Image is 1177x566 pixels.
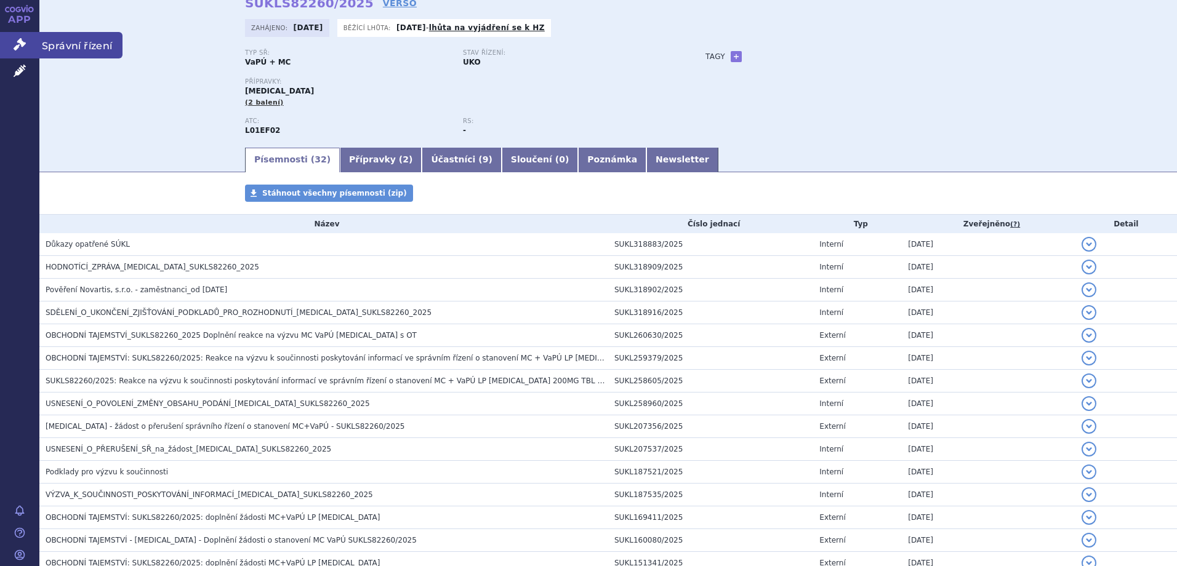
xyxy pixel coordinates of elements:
span: OBCHODNÍ TAJEMSTVÍ_SUKLS82260_2025 Doplnění reakce na výzvu MC VaPÚ Kisqali s OT [46,331,417,340]
span: Důkazy opatřené SÚKL [46,240,130,249]
span: Stáhnout všechny písemnosti (zip) [262,189,407,197]
td: SUKL160080/2025 [608,529,813,552]
td: [DATE] [902,484,1075,506]
td: [DATE] [902,461,1075,484]
span: USNESENÍ_O_POVOLENÍ_ZMĚNY_OBSAHU_PODÁNÍ_KISQALI_SUKLS82260_2025 [46,399,370,408]
a: Účastníci (9) [422,148,501,172]
td: [DATE] [902,279,1075,301]
span: 0 [559,154,565,164]
td: [DATE] [902,438,1075,461]
button: detail [1082,305,1096,320]
span: Interní [819,445,843,453]
button: detail [1082,510,1096,525]
span: Správní řízení [39,32,123,58]
span: Externí [819,331,845,340]
span: 2 [403,154,409,164]
a: Sloučení (0) [502,148,578,172]
p: Stav řízení: [463,49,669,57]
h3: Tagy [705,49,725,64]
span: 9 [483,154,489,164]
td: [DATE] [902,415,1075,438]
p: RS: [463,118,669,125]
button: detail [1082,351,1096,365]
span: SUKLS82260/2025: Reakce na výzvu k součinnosti poskytování informací ve správním řízení o stanove... [46,377,737,385]
abbr: (?) [1010,220,1020,229]
span: OBCHODNÍ TAJEMSTVÍ: SUKLS82260/2025: Reakce na výzvu k součinnosti poskytování informací ve správ... [46,354,823,362]
a: lhůta na vyjádření se k HZ [429,23,545,32]
strong: VaPÚ + MC [245,58,291,66]
span: USNESENÍ_O_PŘERUŠENÍ_SŘ_na_žádost_KISQALI_SUKLS82260_2025 [46,445,331,453]
th: Název [39,215,608,233]
td: SUKL260630/2025 [608,324,813,347]
button: detail [1082,487,1096,502]
button: detail [1082,328,1096,343]
button: detail [1082,373,1096,388]
td: [DATE] [902,506,1075,529]
a: Písemnosti (32) [245,148,340,172]
td: SUKL187535/2025 [608,484,813,506]
span: (2 balení) [245,98,284,106]
td: SUKL318883/2025 [608,233,813,256]
td: [DATE] [902,347,1075,370]
strong: [DATE] [396,23,426,32]
p: - [396,23,545,33]
td: [DATE] [902,301,1075,324]
span: SDĚLENÍ_O_UKONČENÍ_ZJIŠŤOVÁNÍ_PODKLADŮ_PRO_ROZHODNUTÍ_KISQALI_SUKLS82260_2025 [46,308,432,317]
strong: [DATE] [294,23,323,32]
a: Newsletter [646,148,718,172]
span: OBCHODNÍ TAJEMSTVÍ: SUKLS82260/2025: doplnění žádosti MC+VaPÚ LP Kisqali [46,513,380,522]
td: [DATE] [902,256,1075,279]
th: Číslo jednací [608,215,813,233]
td: SUKL258605/2025 [608,370,813,393]
button: detail [1082,237,1096,252]
span: Externí [819,422,845,431]
span: Externí [819,354,845,362]
td: [DATE] [902,529,1075,552]
a: Stáhnout všechny písemnosti (zip) [245,185,413,202]
span: Interní [819,285,843,294]
p: Typ SŘ: [245,49,451,57]
span: Interní [819,490,843,499]
td: SUKL187521/2025 [608,461,813,484]
td: SUKL318909/2025 [608,256,813,279]
span: OBCHODNÍ TAJEMSTVÍ - Kisqali - Doplnění žádosti o stanovení MC VaPÚ SUKLS82260/2025 [46,536,417,544]
span: Interní [819,468,843,476]
td: [DATE] [902,370,1075,393]
span: HODNOTÍCÍ_ZPRÁVA_KISQALI_SUKLS82260_2025 [46,263,259,271]
span: VÝZVA_K_SOUČINNOSTI_POSKYTOVÁNÍ_INFORMACÍ_KISQALI_SUKLS82260_2025 [46,490,373,499]
td: [DATE] [902,324,1075,347]
button: detail [1082,282,1096,297]
span: Interní [819,263,843,271]
a: + [731,51,742,62]
strong: RIBOCIKLIB [245,126,280,135]
button: detail [1082,464,1096,479]
td: SUKL207537/2025 [608,438,813,461]
td: SUKL318902/2025 [608,279,813,301]
td: [DATE] [902,233,1075,256]
span: Pověření Novartis, s.r.o. - zaměstnanci_od 12.3.2025 [46,285,227,294]
th: Zveřejněno [902,215,1075,233]
button: detail [1082,260,1096,274]
p: ATC: [245,118,451,125]
button: detail [1082,533,1096,548]
span: Zahájeno: [251,23,290,33]
span: [MEDICAL_DATA] [245,87,314,95]
th: Typ [813,215,902,233]
span: Podklady pro výzvu k součinnosti [46,468,168,476]
p: Přípravky: [245,78,681,86]
span: Interní [819,240,843,249]
span: 32 [315,154,326,164]
a: Poznámka [578,148,646,172]
td: SUKL258960/2025 [608,393,813,415]
button: detail [1082,419,1096,434]
span: Běžící lhůta: [343,23,393,33]
td: SUKL207356/2025 [608,415,813,438]
td: [DATE] [902,393,1075,415]
td: SUKL318916/2025 [608,301,813,324]
span: Externí [819,513,845,522]
span: Interní [819,308,843,317]
button: detail [1082,442,1096,456]
button: detail [1082,396,1096,411]
strong: - [463,126,466,135]
span: Kisqali - žádost o přerušení správního řízení o stanovení MC+VaPÚ - SUKLS82260/2025 [46,422,404,431]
